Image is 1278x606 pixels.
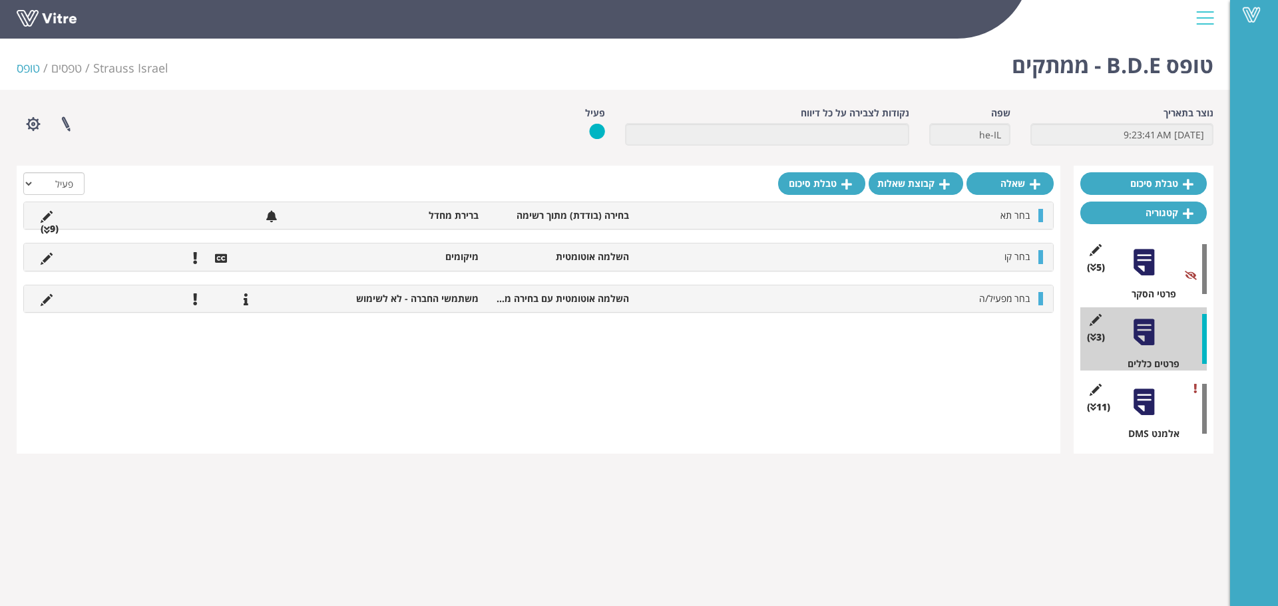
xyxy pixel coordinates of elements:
[1087,400,1110,414] span: (11 )
[1087,261,1105,274] span: (5 )
[589,123,605,140] img: yes
[1090,357,1207,371] div: פרטים כללים
[778,172,865,195] a: טבלת סיכום
[335,292,485,305] li: משתמשי החברה - לא לשימוש
[485,250,636,263] li: השלמה אוטומטית
[1080,172,1207,195] a: טבלת סיכום
[1087,331,1105,344] span: (3 )
[801,106,909,120] label: נקודות לצבירה על כל דיווח
[1000,209,1030,222] span: בחר תא
[1164,106,1213,120] label: נוצר בתאריך
[1090,427,1207,440] div: אלמנט DMS
[17,60,51,77] li: טופס
[991,106,1010,120] label: שפה
[335,250,485,263] li: מיקומים
[51,60,82,76] a: טפסים
[93,60,168,76] span: 222
[979,292,1030,305] span: בחר מפעיל/ה
[1080,202,1207,224] a: קטגוריה
[585,106,605,120] label: פעיל
[869,172,963,195] a: קבוצת שאלות
[1004,250,1030,263] span: בחר קו
[1090,287,1207,301] div: פרטי הסקר
[1012,33,1213,90] h1: טופס B.D.E - ממתקים
[966,172,1054,195] a: שאלה
[485,292,636,305] li: השלמה אוטומטית עם בחירה מרובה
[34,222,65,235] li: (9 )
[335,209,485,222] li: ברירת מחדל
[485,209,636,222] li: בחירה (בודדת) מתוך רשימה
